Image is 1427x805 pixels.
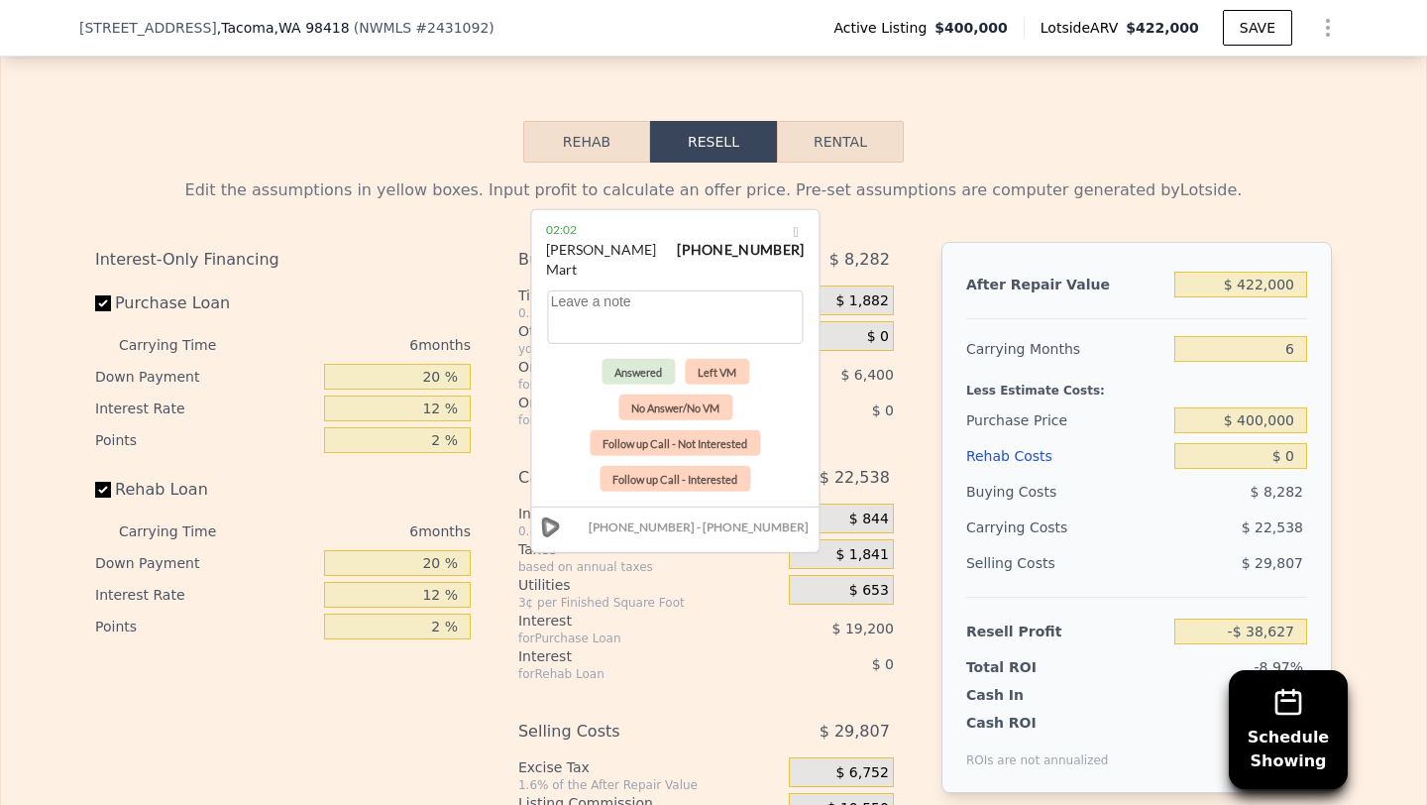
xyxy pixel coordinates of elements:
[354,18,494,38] div: ( )
[820,460,890,496] span: $ 22,538
[832,621,894,636] span: $ 19,200
[1126,20,1199,36] span: $422,000
[966,438,1166,474] div: Rehab Costs
[966,545,1166,581] div: Selling Costs
[849,511,889,528] span: $ 844
[518,523,781,539] div: 0.4% of the After Repair Value
[518,321,781,341] div: Other
[966,685,1090,705] div: Cash In
[518,412,739,428] div: for Rehab Loan
[835,764,888,782] span: $ 6,752
[518,777,781,793] div: 1.6% of the After Repair Value
[835,292,888,310] span: $ 1,882
[1041,18,1126,38] span: Lotside ARV
[518,341,781,357] div: you decide!
[95,393,316,424] div: Interest Rate
[1242,519,1303,535] span: $ 22,538
[518,575,781,595] div: Utilities
[95,547,316,579] div: Down Payment
[95,424,316,456] div: Points
[833,18,934,38] span: Active Listing
[518,631,739,646] div: for Purchase Loan
[95,579,316,611] div: Interest Rate
[820,714,890,749] span: $ 29,807
[359,20,411,36] span: NWMLS
[966,331,1166,367] div: Carrying Months
[934,18,1008,38] span: $400,000
[840,367,893,383] span: $ 6,400
[119,516,248,547] div: Carrying Time
[256,516,471,547] div: 6 months
[518,286,781,305] div: Title and Escrow
[256,329,471,361] div: 6 months
[966,267,1166,302] div: After Repair Value
[872,656,894,672] span: $ 0
[518,393,739,412] div: Origination Fee
[95,482,111,498] input: Rehab Loan
[1251,484,1303,500] span: $ 8,282
[829,242,890,278] span: $ 8,282
[966,713,1109,733] div: Cash ROI
[518,242,739,278] div: Buying Costs
[518,714,739,749] div: Selling Costs
[518,539,781,559] div: Taxes
[95,361,316,393] div: Down Payment
[872,402,894,418] span: $ 0
[966,614,1166,649] div: Resell Profit
[518,595,781,611] div: 3¢ per Finished Square Foot
[966,474,1166,510] div: Buying Costs
[119,329,248,361] div: Carrying Time
[518,757,781,777] div: Excise Tax
[518,377,739,393] div: for Purchase Loan
[518,357,739,377] div: Origination Fee
[867,328,889,346] span: $ 0
[1229,670,1348,789] button: ScheduleShowing
[95,611,316,642] div: Points
[1254,659,1303,675] span: -8.97%
[849,582,889,600] span: $ 653
[966,402,1166,438] div: Purchase Price
[95,286,316,321] label: Purchase Loan
[95,295,111,311] input: Purchase Loan
[274,20,350,36] span: , WA 98418
[518,646,739,666] div: Interest
[518,559,781,575] div: based on annual taxes
[79,18,217,38] span: [STREET_ADDRESS]
[966,510,1090,545] div: Carrying Costs
[518,305,781,321] div: 0.33% of the price + 550
[518,504,781,523] div: Insurance
[835,546,888,564] span: $ 1,841
[95,178,1332,202] div: Edit the assumptions in yellow boxes. Input profit to calculate an offer price. Pre-set assumptio...
[966,657,1090,677] div: Total ROI
[518,611,739,631] div: Interest
[518,666,739,682] div: for Rehab Loan
[1242,555,1303,571] span: $ 29,807
[95,472,316,508] label: Rehab Loan
[95,242,471,278] div: Interest-Only Financing
[1308,8,1348,48] button: Show Options
[523,121,650,163] button: Rehab
[777,121,904,163] button: Rental
[518,460,739,496] div: Carrying Costs
[1223,10,1292,46] button: SAVE
[217,18,350,38] span: , Tacoma
[966,733,1109,768] div: ROIs are not annualized
[650,121,777,163] button: Resell
[966,367,1307,402] div: Less Estimate Costs:
[415,20,489,36] span: # 2431092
